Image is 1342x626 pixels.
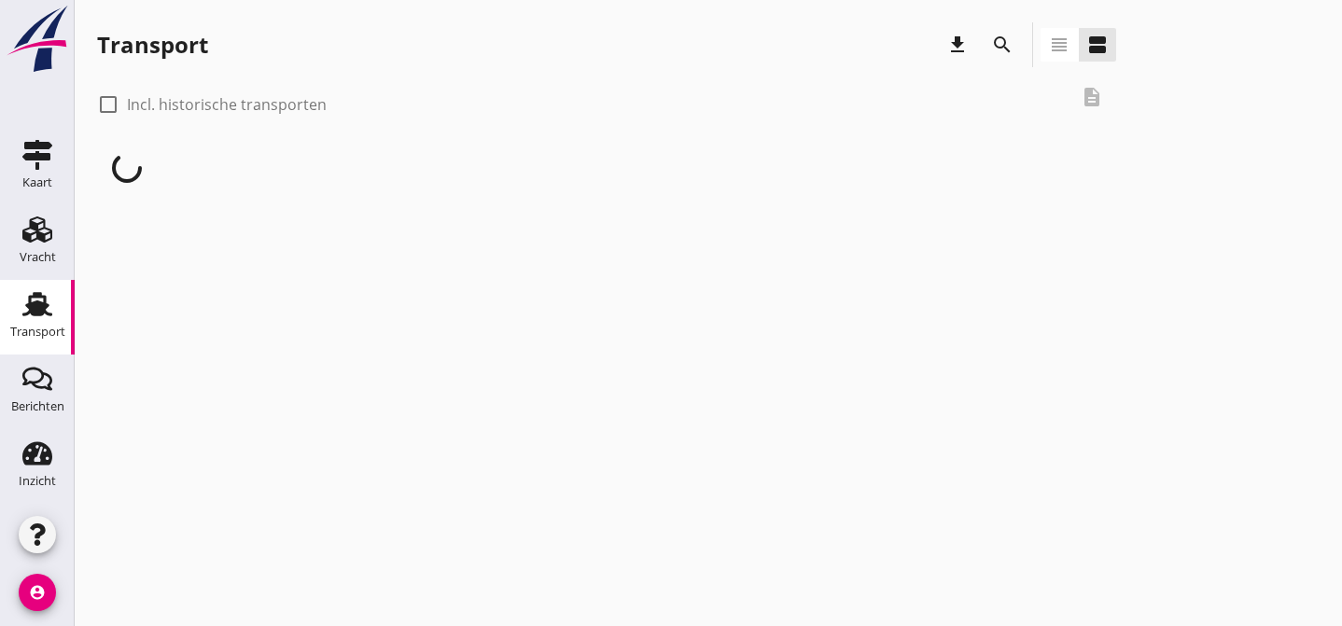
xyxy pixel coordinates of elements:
i: view_agenda [1086,34,1109,56]
div: Inzicht [19,475,56,487]
div: Transport [10,326,65,338]
i: view_headline [1048,34,1070,56]
label: Incl. historische transporten [127,95,327,114]
div: Vracht [20,251,56,263]
div: Kaart [22,176,52,188]
div: Transport [97,30,208,60]
i: download [946,34,969,56]
img: logo-small.a267ee39.svg [4,5,71,74]
i: account_circle [19,574,56,611]
i: search [991,34,1013,56]
div: Berichten [11,400,64,412]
